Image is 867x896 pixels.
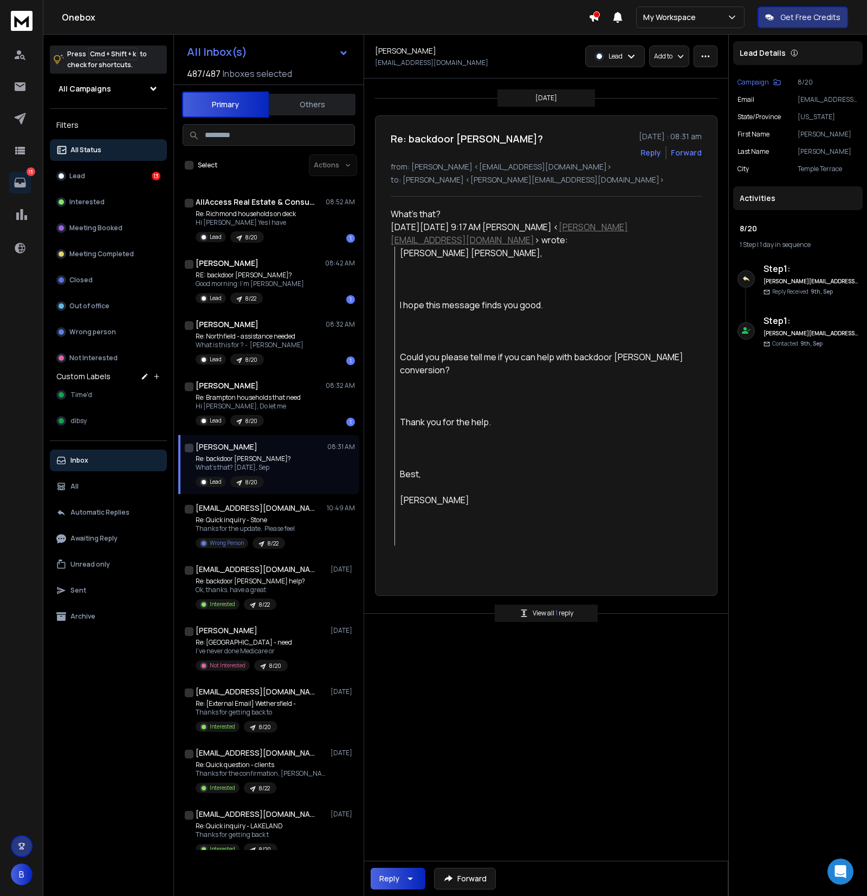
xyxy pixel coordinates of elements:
label: Select [198,161,217,170]
p: 13 [27,167,35,176]
p: Re: backdoor [PERSON_NAME]? [196,455,291,463]
p: Awaiting Reply [70,534,118,543]
h1: Onebox [62,11,588,24]
p: My Workspace [643,12,700,23]
button: Sent [50,580,167,601]
button: Time'd [50,384,167,406]
p: 08:42 AM [325,259,355,268]
p: City [737,165,749,173]
button: Out of office [50,295,167,317]
p: Re: Quick inquiry - Stone [196,516,295,524]
button: B [11,863,33,885]
div: Reply [379,873,399,884]
button: Closed [50,269,167,291]
h6: Step 1 : [764,262,858,275]
h1: [EMAIL_ADDRESS][DOMAIN_NAME] [196,564,315,575]
p: Add to [654,52,672,61]
p: Email [737,95,754,104]
p: Thanks for getting back t [196,830,283,839]
button: Meeting Completed [50,243,167,265]
h1: [PERSON_NAME] [196,380,258,391]
button: Reply [371,868,425,889]
p: [DATE] [331,687,355,696]
div: 1 [346,234,355,243]
p: Thanks for getting back to [196,708,296,717]
span: 9th, Sep [800,340,823,347]
h3: Filters [50,118,167,133]
p: 08:31 AM [327,443,355,451]
p: [DATE] [535,94,557,102]
p: Re: backdoor [PERSON_NAME] help? [196,577,305,586]
button: All Campaigns [50,78,167,100]
p: Lead [210,417,222,425]
h1: All Campaigns [59,83,111,94]
p: Sent [70,586,86,595]
button: Forward [434,868,496,889]
p: Meeting Booked [69,224,122,232]
p: All Status [70,146,101,154]
h1: All Inbox(s) [187,47,247,57]
h6: [PERSON_NAME][EMAIL_ADDRESS][DOMAIN_NAME] [764,329,858,337]
p: First Name [737,130,769,139]
div: 1 [346,356,355,365]
p: Ok, thanks. have a great [196,586,305,594]
button: Not Interested [50,347,167,369]
p: I've never done Medicare or [196,647,292,655]
h1: [EMAIL_ADDRESS][DOMAIN_NAME] [196,686,315,697]
button: Get Free Credits [758,7,848,28]
span: 1 day in sequence [760,240,811,249]
h1: [PERSON_NAME] [375,46,436,56]
p: Reply Received [772,288,833,296]
p: Re: Brampton households that need [196,393,301,402]
p: Lead [210,294,222,302]
button: Others [269,93,355,116]
p: 08:52 AM [326,198,355,206]
p: 8/20 [259,723,271,731]
p: Re: Quick question - clients [196,761,326,769]
p: Interested [210,600,235,608]
div: | [740,241,856,249]
blockquote: [PERSON_NAME] [PERSON_NAME], I hope this message finds you good. Could you please tell me if you ... [394,246,693,546]
p: [US_STATE] [798,113,858,121]
h1: Re: backdoor [PERSON_NAME]? [391,131,543,146]
div: 1 [346,295,355,304]
p: Meeting Completed [69,250,134,258]
button: Unread only [50,554,167,575]
div: 1 [346,418,355,426]
p: Inbox [70,456,88,465]
span: 9th, Sep [811,288,833,295]
span: 487 / 487 [187,67,221,80]
p: Unread only [70,560,110,569]
h6: Step 1 : [764,314,858,327]
p: Interested [210,723,235,731]
p: Wrong Person [210,539,244,547]
p: Get Free Credits [780,12,840,23]
h3: Inboxes selected [223,67,292,80]
button: Automatic Replies [50,502,167,523]
p: 8/22 [245,295,256,303]
p: Last Name [737,147,769,156]
p: Re: [GEOGRAPHIC_DATA] - need [196,638,292,647]
p: Lead [210,355,222,363]
p: 8/22 [268,540,279,548]
p: Hi [PERSON_NAME], Do let me [196,402,301,411]
p: 8/22 [259,601,270,609]
button: Inbox [50,450,167,471]
button: Awaiting Reply [50,528,167,549]
p: [EMAIL_ADDRESS][DOMAIN_NAME] [375,59,488,67]
div: What’s that? [391,207,693,546]
button: Reply [640,147,661,158]
p: 8/20 [245,478,257,486]
button: All [50,476,167,497]
p: RE: backdoor [PERSON_NAME]? [196,271,304,280]
p: [DATE] : 08:31 am [639,131,702,142]
p: Thanks for the update. Please feel [196,524,295,533]
p: Automatic Replies [70,508,130,517]
p: Lead [210,233,222,241]
p: Archive [70,612,95,621]
div: Activities [733,186,863,210]
p: [DATE] [331,565,355,574]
